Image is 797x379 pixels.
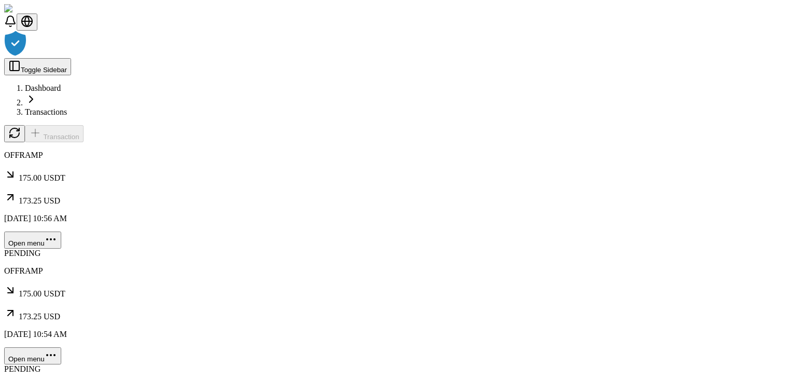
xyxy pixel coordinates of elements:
[4,266,793,276] p: OFFRAMP
[4,191,793,206] p: 173.25 USD
[4,347,61,364] button: Open menu
[25,107,67,116] a: Transactions
[4,307,793,321] p: 173.25 USD
[4,168,793,183] p: 175.00 USDT
[4,364,793,374] div: PENDING
[4,232,61,249] button: Open menu
[25,84,61,92] a: Dashboard
[8,355,45,363] span: Open menu
[8,239,45,247] span: Open menu
[21,66,67,74] span: Toggle Sidebar
[4,84,793,117] nav: breadcrumb
[4,214,793,223] p: [DATE] 10:56 AM
[4,4,66,13] img: ShieldPay Logo
[25,125,84,142] button: Transaction
[4,151,793,160] p: OFFRAMP
[4,249,793,258] div: PENDING
[43,133,79,141] span: Transaction
[4,58,71,75] button: Toggle Sidebar
[4,284,793,299] p: 175.00 USDT
[4,330,793,339] p: [DATE] 10:54 AM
